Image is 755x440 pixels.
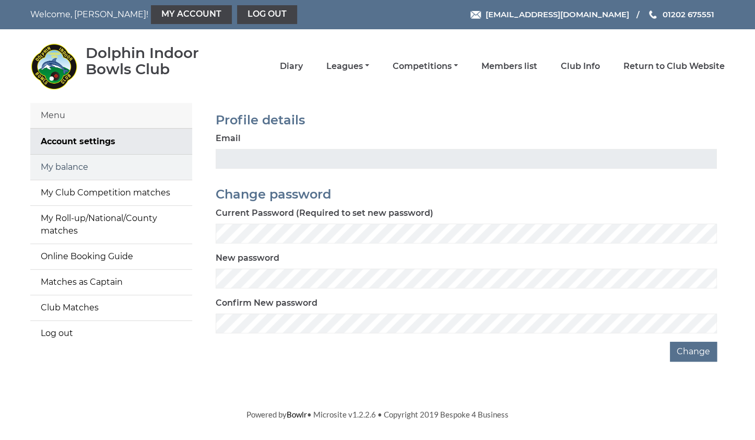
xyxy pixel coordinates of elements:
a: My balance [30,155,192,180]
a: My Club Competition matches [30,180,192,205]
img: Phone us [649,10,656,19]
a: Email [EMAIL_ADDRESS][DOMAIN_NAME] [470,8,629,20]
span: 01202 675551 [663,9,714,19]
img: Email [470,11,481,19]
a: Club Info [561,61,600,72]
a: Diary [280,61,303,72]
a: My Roll-up/National/County matches [30,206,192,244]
a: Members list [481,61,537,72]
a: Return to Club Website [623,61,725,72]
a: Leagues [326,61,369,72]
h2: Profile details [216,113,717,127]
div: Dolphin Indoor Bowls Club [86,45,229,77]
div: Menu [30,103,192,129]
a: Phone us 01202 675551 [647,8,714,20]
label: New password [216,252,279,264]
a: Club Matches [30,295,192,320]
img: Dolphin Indoor Bowls Club [30,43,77,90]
h2: Change password [216,188,717,201]
a: Competitions [393,61,458,72]
a: Account settings [30,129,192,154]
a: Log out [237,5,297,24]
button: Change [670,342,717,362]
nav: Welcome, [PERSON_NAME]! [30,5,311,24]
a: My Account [151,5,232,24]
a: Online Booking Guide [30,244,192,269]
a: Log out [30,321,192,346]
a: Matches as Captain [30,270,192,295]
a: Bowlr [287,410,307,419]
label: Confirm New password [216,297,317,309]
label: Email [216,132,241,145]
span: [EMAIL_ADDRESS][DOMAIN_NAME] [486,9,629,19]
label: Current Password (Required to set new password) [216,207,433,219]
span: Powered by • Microsite v1.2.2.6 • Copyright 2019 Bespoke 4 Business [246,410,509,419]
